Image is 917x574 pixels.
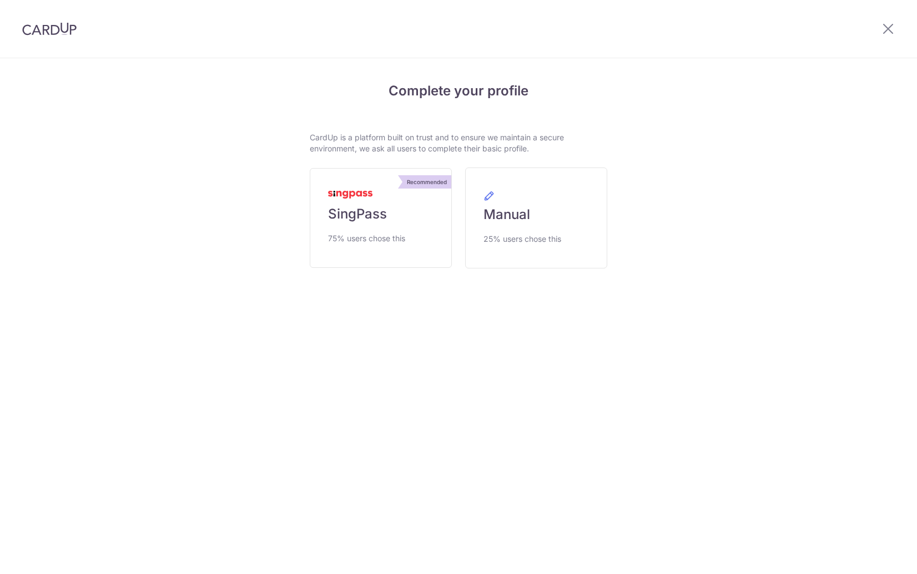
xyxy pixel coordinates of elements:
[328,191,372,199] img: MyInfoLogo
[465,167,607,268] a: Manual 25% users chose this
[310,81,607,101] h4: Complete your profile
[310,168,452,268] a: Recommended SingPass 75% users chose this
[22,22,77,35] img: CardUp
[483,232,561,246] span: 25% users chose this
[310,132,607,154] p: CardUp is a platform built on trust and to ensure we maintain a secure environment, we ask all us...
[483,206,530,223] span: Manual
[402,175,451,189] div: Recommended
[328,205,387,223] span: SingPass
[328,232,405,245] span: 75% users chose this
